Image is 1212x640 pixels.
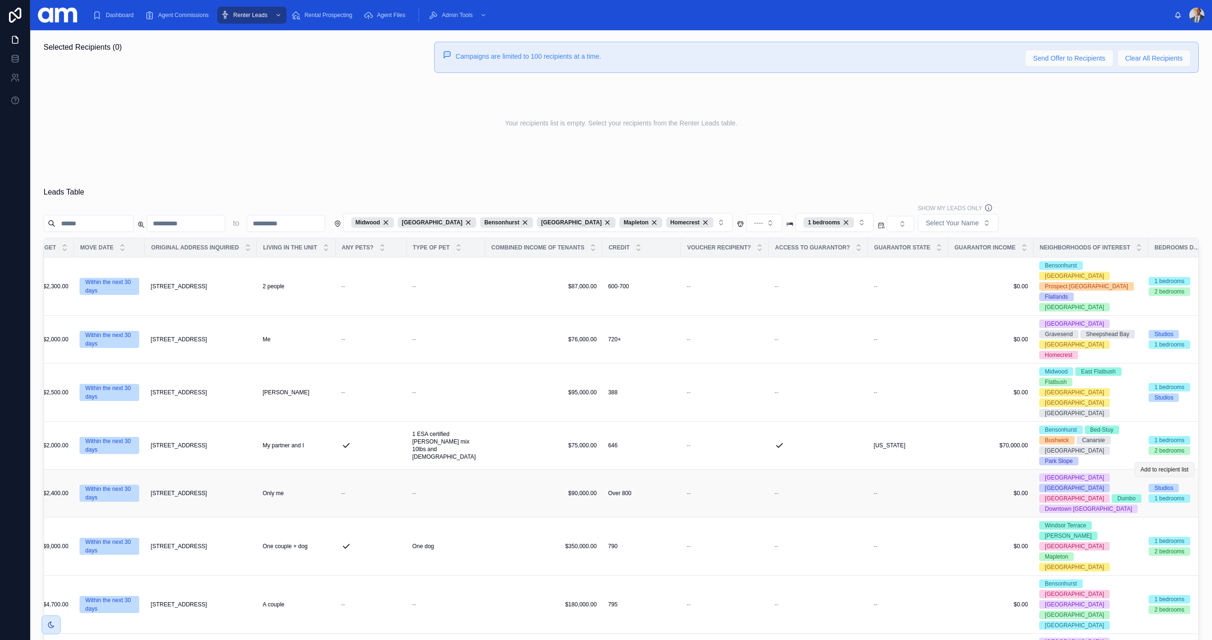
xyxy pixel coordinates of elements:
[398,217,476,228] button: Unselect BOROUGH_PARK
[686,601,690,608] span: --
[151,283,251,290] a: [STREET_ADDRESS]
[954,601,1028,608] span: $0.00
[1154,383,1184,391] div: 1 bedrooms
[803,217,854,228] div: 1 bedrooms
[151,442,251,449] a: [STREET_ADDRESS]
[1045,579,1077,588] div: Bensonhurst
[491,389,597,396] a: $95,000.00
[608,601,675,608] a: 795
[1045,505,1132,513] div: Downtown [GEOGRAPHIC_DATA]
[491,442,597,449] a: $75,000.00
[1045,521,1086,530] div: Windsor Terrace
[873,283,943,290] a: --
[1045,378,1067,386] div: Flatbush
[233,218,239,229] p: to
[1045,340,1104,349] div: [GEOGRAPHIC_DATA]
[341,489,345,497] span: --
[1086,330,1129,338] div: Sheepshead Bay
[1039,579,1142,630] a: Bensonhurst[GEOGRAPHIC_DATA][GEOGRAPHIC_DATA][GEOGRAPHIC_DATA][GEOGRAPHIC_DATA]
[1154,244,1201,251] span: Bedrooms Desired
[1045,399,1104,407] div: [GEOGRAPHIC_DATA]
[341,389,401,396] a: --
[412,283,416,290] span: --
[85,384,134,401] div: Within the next 30 days
[608,489,631,497] span: Over 800
[1117,494,1136,503] div: Dumbo
[1090,426,1114,434] div: Bed-Stuy
[263,389,310,396] span: [PERSON_NAME]
[954,489,1028,497] a: $0.00
[80,538,139,555] a: Within the next 30 days
[491,336,597,343] a: $76,000.00
[85,596,134,613] div: Within the next 30 days
[775,283,778,290] span: --
[608,442,675,449] a: 646
[1154,277,1184,285] div: 1 bedrooms
[686,336,690,343] span: --
[1149,330,1208,349] a: Studios1 bedrooms
[288,7,359,24] a: Rental Prospecting
[775,489,778,497] span: --
[80,384,139,401] a: Within the next 30 days
[1045,293,1068,301] div: Flatlands
[442,11,472,19] span: Admin Tools
[491,283,597,290] span: $87,000.00
[954,283,1028,290] span: $0.00
[954,442,1028,449] span: $70,000.00
[412,601,480,608] a: --
[412,336,480,343] a: --
[803,217,854,228] button: Unselect I_1_BEDROOMS
[775,542,778,550] span: --
[1125,53,1183,63] span: Clear All Recipients
[687,244,751,251] span: Voucher Recipient?
[85,485,134,502] div: Within the next 30 days
[873,442,943,449] a: [US_STATE]
[85,331,134,348] div: Within the next 30 days
[412,542,480,550] a: One dog
[85,5,1174,26] div: scrollable content
[686,489,690,497] span: --
[151,389,207,396] span: [STREET_ADDRESS]
[686,336,763,343] a: --
[1045,621,1104,630] div: [GEOGRAPHIC_DATA]
[1154,393,1173,402] div: Studios
[80,331,139,348] a: Within the next 30 days
[361,7,412,24] a: Agent Files
[926,218,979,228] span: Select Your Name
[754,218,763,228] span: ----
[85,278,134,295] div: Within the next 30 days
[775,244,850,251] span: Access to Guarantor?
[666,217,713,228] div: Homecrest
[151,489,251,497] a: [STREET_ADDRESS]
[491,542,597,550] a: $350,000.00
[151,542,251,550] a: [STREET_ADDRESS]
[686,389,763,396] a: --
[954,336,1028,343] span: $0.00
[263,283,330,290] a: 2 people
[954,542,1028,550] a: $0.00
[151,336,251,343] a: [STREET_ADDRESS]
[1045,563,1104,571] div: [GEOGRAPHIC_DATA]
[491,244,585,251] span: Combined Income of Tenants
[263,244,317,251] span: Living in the Unit
[1039,261,1142,311] a: Bensonhurst[GEOGRAPHIC_DATA]Prospect [GEOGRAPHIC_DATA]Flatlands[GEOGRAPHIC_DATA]
[491,489,597,497] span: $90,000.00
[44,187,84,198] span: Leads Table
[686,489,763,497] a: --
[263,283,285,290] span: 2 people
[263,542,308,550] span: One couple + dog
[263,389,330,396] a: [PERSON_NAME]
[151,283,207,290] span: [STREET_ADDRESS]
[1045,261,1077,270] div: Bensonhurst
[608,336,621,343] span: 720+
[795,213,873,232] button: Select Button
[775,389,862,396] a: --
[608,601,617,608] span: 795
[341,283,401,290] a: --
[341,336,345,343] span: --
[1154,340,1184,349] div: 1 bedrooms
[608,389,617,396] span: 388
[608,489,675,497] a: Over 800
[351,217,394,228] div: Midwood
